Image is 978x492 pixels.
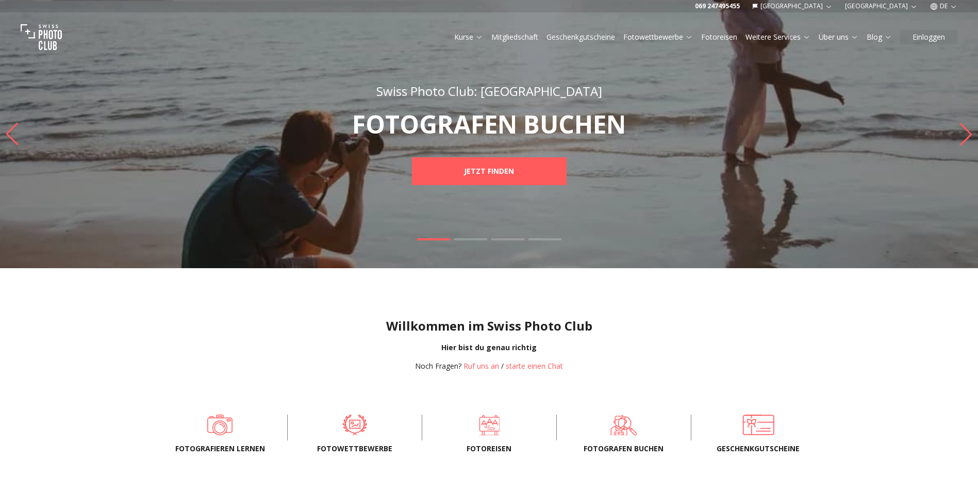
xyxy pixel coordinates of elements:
[546,32,615,42] a: Geschenkgutscheine
[819,32,858,42] a: Über uns
[487,30,542,44] button: Mitgliedschaft
[506,361,563,371] button: starte einen Chat
[454,32,483,42] a: Kurse
[619,30,697,44] button: Fotowettbewerbe
[170,444,271,454] span: Fotografieren lernen
[745,32,810,42] a: Weitere Services
[900,30,957,44] button: Einloggen
[695,2,740,10] a: 069 247495455
[439,415,540,435] a: Fotoreisen
[415,361,563,371] div: /
[708,444,809,454] span: Geschenkgutscheine
[697,30,741,44] button: Fotoreisen
[412,157,567,185] a: JETZT FINDEN
[491,32,538,42] a: Mitgliedschaft
[573,415,674,435] a: FOTOGRAFEN BUCHEN
[542,30,619,44] button: Geschenkgutscheine
[463,361,499,371] a: Ruf uns an
[439,444,540,454] span: Fotoreisen
[573,444,674,454] span: FOTOGRAFEN BUCHEN
[701,32,737,42] a: Fotoreisen
[863,30,896,44] button: Blog
[708,415,809,435] a: Geschenkgutscheine
[623,32,693,42] a: Fotowettbewerbe
[8,342,970,353] div: Hier bist du genau richtig
[170,415,271,435] a: Fotografieren lernen
[376,83,602,100] span: Swiss Photo Club: [GEOGRAPHIC_DATA]
[21,17,62,58] img: Swiss photo club
[741,30,815,44] button: Weitere Services
[464,166,514,176] b: JETZT FINDEN
[8,318,970,334] h1: Willkommen im Swiss Photo Club
[308,112,671,137] p: FOTOGRAFEN BUCHEN
[815,30,863,44] button: Über uns
[415,361,461,371] span: Noch Fragen?
[867,32,892,42] a: Blog
[304,444,405,454] span: Fotowettbewerbe
[450,30,487,44] button: Kurse
[304,415,405,435] a: Fotowettbewerbe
